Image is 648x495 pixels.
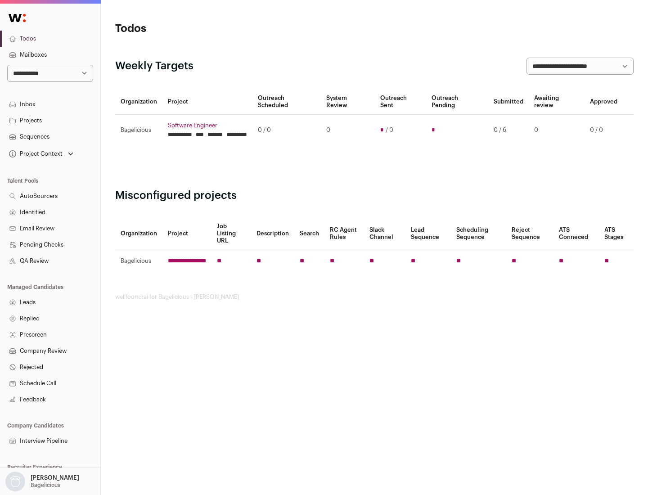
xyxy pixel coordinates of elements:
[115,250,162,272] td: Bagelicious
[7,150,63,157] div: Project Context
[585,115,623,146] td: 0 / 0
[364,217,405,250] th: Slack Channel
[294,217,324,250] th: Search
[162,217,211,250] th: Project
[426,89,488,115] th: Outreach Pending
[4,9,31,27] img: Wellfound
[252,115,321,146] td: 0 / 0
[252,89,321,115] th: Outreach Scheduled
[375,89,427,115] th: Outreach Sent
[324,217,364,250] th: RC Agent Rules
[321,115,374,146] td: 0
[506,217,554,250] th: Reject Sequence
[553,217,598,250] th: ATS Conneced
[162,89,252,115] th: Project
[386,126,393,134] span: / 0
[115,293,634,301] footer: wellfound:ai for Bagelicious - [PERSON_NAME]
[211,217,251,250] th: Job Listing URL
[599,217,634,250] th: ATS Stages
[115,59,193,73] h2: Weekly Targets
[7,148,75,160] button: Open dropdown
[168,122,247,129] a: Software Engineer
[488,89,529,115] th: Submitted
[4,472,81,491] button: Open dropdown
[321,89,374,115] th: System Review
[115,89,162,115] th: Organization
[585,89,623,115] th: Approved
[5,472,25,491] img: nopic.png
[115,189,634,203] h2: Misconfigured projects
[488,115,529,146] td: 0 / 6
[115,115,162,146] td: Bagelicious
[451,217,506,250] th: Scheduling Sequence
[529,115,585,146] td: 0
[405,217,451,250] th: Lead Sequence
[529,89,585,115] th: Awaiting review
[115,22,288,36] h1: Todos
[251,217,294,250] th: Description
[31,481,60,489] p: Bagelicious
[31,474,79,481] p: [PERSON_NAME]
[115,217,162,250] th: Organization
